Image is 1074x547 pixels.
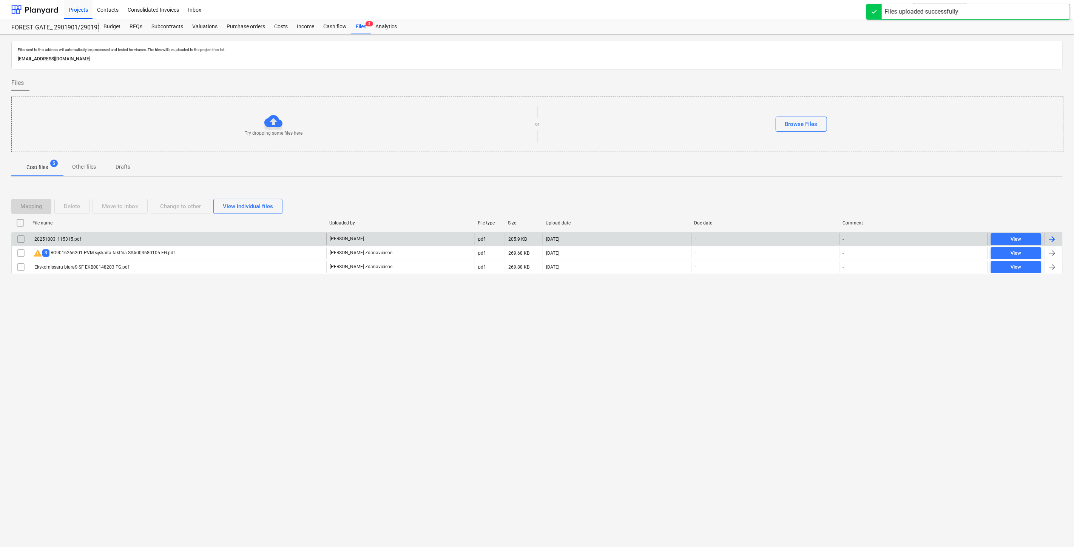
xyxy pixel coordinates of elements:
div: - [843,237,844,242]
a: Subcontracts [147,19,188,34]
div: File type [478,220,502,226]
div: Ekskomissaru biuraS SF EKB00148203 FG.pdf [33,264,129,270]
a: Cash flow [319,19,351,34]
button: Browse Files [776,117,827,132]
button: View [991,247,1041,259]
div: Comment [843,220,985,226]
p: [PERSON_NAME] Zdanaviciene [330,264,392,270]
div: 269.68 KB [508,250,529,256]
div: View [1011,249,1022,258]
div: Files uploaded successfully [885,7,958,16]
div: Try dropping some files hereorBrowse Files [11,97,1063,152]
iframe: Chat Widget [1036,511,1074,547]
div: Size [508,220,540,226]
a: Purchase orders [222,19,270,34]
p: Try dropping some files here [245,130,302,137]
a: Valuations [188,19,222,34]
div: View individual files [223,201,273,211]
div: pdf [478,264,485,270]
div: [DATE] [546,264,559,270]
div: pdf [478,250,485,256]
div: Due date [694,220,836,226]
p: Cost files [26,163,48,171]
p: [EMAIL_ADDRESS][DOMAIN_NAME] [18,55,1056,63]
a: Files5 [351,19,371,34]
div: RO9016266201 PVM sąskaita faktūra SSA003680105 FG.pdf [33,249,175,258]
span: - [694,250,697,256]
button: View [991,233,1041,245]
div: File name [32,220,323,226]
div: 20251003_115315.pdf [33,237,81,242]
p: [PERSON_NAME] Zdanaviciene [330,250,392,256]
a: Income [292,19,319,34]
span: warning [33,249,42,258]
span: 5 [366,21,373,26]
a: Budget [99,19,125,34]
button: View individual files [213,199,282,214]
div: - [843,250,844,256]
div: FOREST GATE_ 2901901/2901902/2901903 [11,24,90,32]
span: 5 [50,160,58,167]
div: [DATE] [546,250,559,256]
p: or [535,121,540,128]
div: 269.88 KB [508,264,529,270]
span: - [694,236,697,242]
div: Upload date [546,220,688,226]
a: RFQs [125,19,147,34]
a: Analytics [371,19,401,34]
div: Uploaded by [329,220,472,226]
p: Files sent to this address will automatically be processed and tested for viruses. The files will... [18,47,1056,52]
span: - [694,264,697,270]
button: View [991,261,1041,273]
div: - [843,264,844,270]
div: [DATE] [546,237,559,242]
span: Files [11,78,24,88]
span: 3 [42,249,49,257]
a: Costs [270,19,292,34]
div: Files [351,19,371,34]
div: Browse Files [785,119,818,129]
p: [PERSON_NAME] [330,236,364,242]
div: View [1011,263,1022,272]
div: pdf [478,237,485,242]
p: Drafts [114,163,132,171]
div: View [1011,235,1022,244]
div: 205.9 KB [508,237,527,242]
p: Other files [72,163,96,171]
